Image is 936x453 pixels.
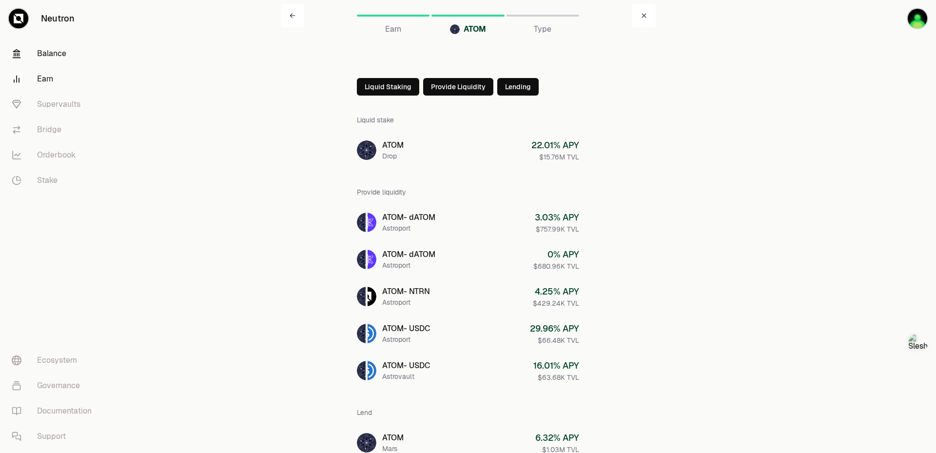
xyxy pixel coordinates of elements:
[357,433,376,453] img: ATOM
[4,66,105,92] a: Earn
[357,107,579,133] div: Liquid stake
[382,151,404,161] div: Drop
[382,323,430,335] div: ATOM - USDC
[382,260,435,270] div: Astroport
[368,361,376,380] img: USDC
[382,249,435,260] div: ATOM - dATOM
[908,334,928,353] img: Slesh
[357,361,366,380] img: ATOM
[368,287,376,306] img: NTRN
[368,250,376,269] img: dATOM
[357,213,366,232] img: ATOM
[357,4,429,27] a: Earn
[4,348,105,373] a: Ecosystem
[382,335,430,344] div: Astroport
[349,279,587,314] a: ATOMNTRNATOM- NTRNAstroport4.25% APY$429.24K TVL
[357,78,419,96] button: Liquid Staking
[357,400,579,425] div: Lend
[382,223,435,233] div: Astroport
[4,41,105,66] a: Balance
[4,142,105,168] a: Orderbook
[497,78,539,96] button: Lending
[382,139,404,151] div: ATOM
[357,140,376,160] img: ATOM
[385,23,401,35] span: Earn
[382,360,430,372] div: ATOM - USDC
[382,297,430,307] div: Astroport
[349,242,587,277] a: ATOMdATOMATOM- dATOMAstroport0% APY$680.96K TVL
[349,353,587,388] a: ATOMUSDCATOM- USDCAstrovault16.01% APY$63.68K TVL
[349,205,587,240] a: ATOMdATOMATOM- dATOMAstroport3.03% APY$757.99K TVL
[4,398,105,424] a: Documentation
[357,287,366,306] img: ATOM
[4,424,105,449] a: Support
[533,261,579,271] div: $680.96K TVL
[382,432,404,444] div: ATOM
[357,250,366,269] img: ATOM
[530,335,579,345] div: $66.48K TVL
[530,322,579,335] div: 29.96 % APY
[531,138,579,152] div: 22.01 % APY
[382,372,430,381] div: Astrovault
[349,316,587,351] a: ATOMUSDCATOM- USDCAstroport29.96% APY$66.48K TVL
[450,24,460,34] img: ATOM
[4,168,105,193] a: Stake
[4,373,105,398] a: Governance
[4,117,105,142] a: Bridge
[908,9,927,28] img: Adi Wallet
[533,285,579,298] div: 4.25 % APY
[368,213,376,232] img: dATOM
[535,224,579,234] div: $757.99K TVL
[535,211,579,224] div: 3.03 % APY
[382,212,435,223] div: ATOM - dATOM
[464,23,486,35] span: ATOM
[431,4,504,27] a: ATOMATOM
[531,152,579,162] div: $15.76M TVL
[533,248,579,261] div: 0 % APY
[382,286,430,297] div: ATOM - NTRN
[368,324,376,343] img: USDC
[533,373,579,382] div: $63.68K TVL
[533,298,579,308] div: $429.24K TVL
[4,92,105,117] a: Supervaults
[535,431,579,445] div: 6.32 % APY
[534,23,551,35] span: Type
[357,324,366,343] img: ATOM
[533,359,579,373] div: 16.01 % APY
[908,334,928,353] div: Open Slesh AI Assistant (drag to move)
[349,133,587,168] a: ATOMATOMDrop22.01% APY$15.76M TVL
[357,179,579,205] div: Provide liquidity
[423,78,493,96] button: Provide Liquidity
